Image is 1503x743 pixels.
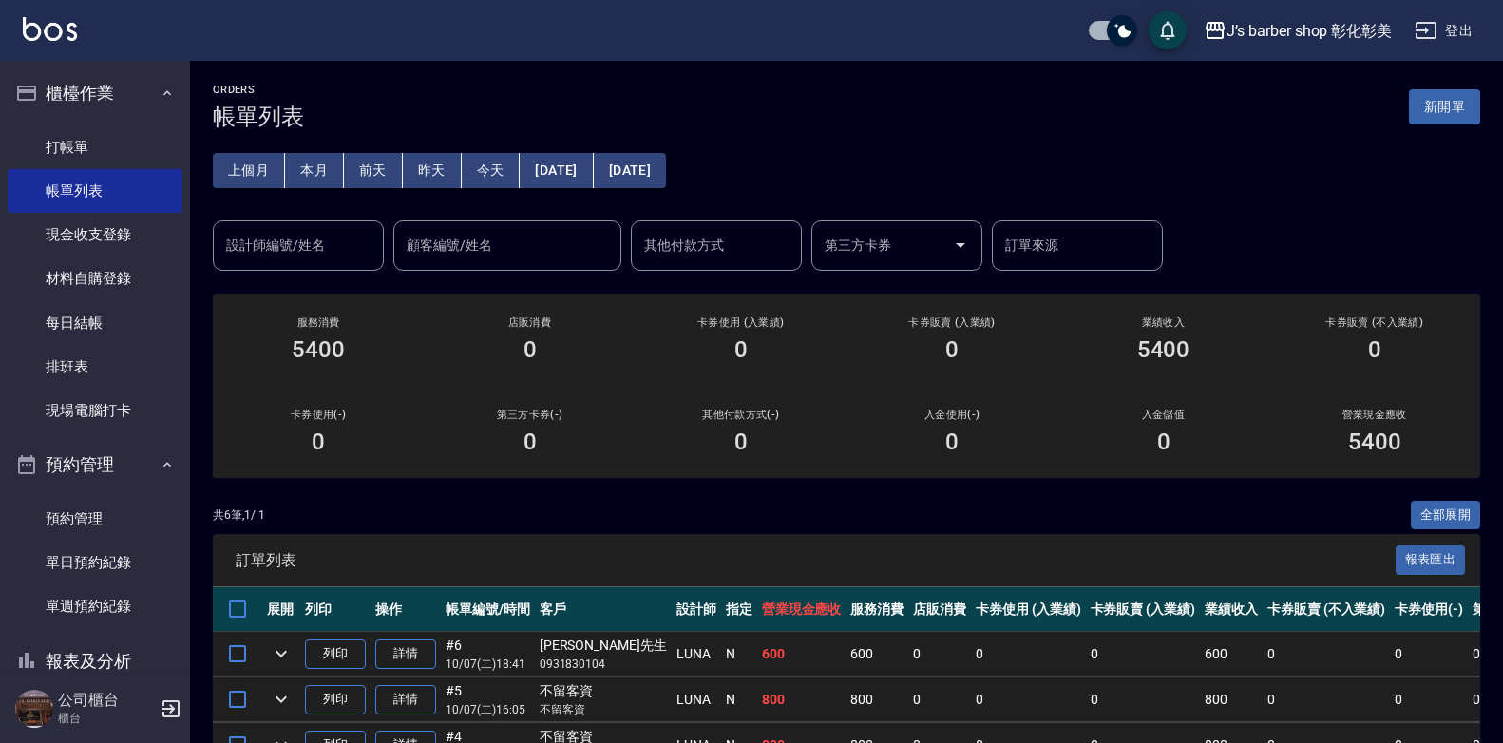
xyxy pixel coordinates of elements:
h3: 帳單列表 [213,104,304,130]
button: 櫃檯作業 [8,68,182,118]
th: 卡券販賣 (入業績) [1086,587,1201,632]
h2: 業績收入 [1080,316,1246,329]
a: 詳情 [375,639,436,669]
h3: 0 [734,336,748,363]
button: 前天 [344,153,403,188]
h2: 其他付款方式(-) [658,409,824,421]
th: 業績收入 [1200,587,1263,632]
h3: 0 [1368,336,1381,363]
h3: 0 [523,336,537,363]
h3: 5400 [1348,429,1401,455]
h3: 5400 [1137,336,1190,363]
h5: 公司櫃台 [58,691,155,710]
a: 打帳單 [8,125,182,169]
div: J’s barber shop 彰化彰美 [1227,19,1392,43]
a: 排班表 [8,345,182,389]
td: 800 [1200,677,1263,722]
button: 報表匯出 [1396,545,1466,575]
a: 材料自購登錄 [8,257,182,300]
td: 0 [971,677,1086,722]
button: 預約管理 [8,440,182,489]
img: Logo [23,17,77,41]
th: 操作 [371,587,441,632]
img: Person [15,690,53,728]
th: 客戶 [535,587,672,632]
th: 設計師 [672,587,721,632]
button: expand row [267,639,295,668]
h2: 卡券販賣 (不入業績) [1292,316,1457,329]
button: 今天 [462,153,521,188]
td: 0 [1086,632,1201,676]
button: [DATE] [594,153,666,188]
th: 店販消費 [908,587,971,632]
p: 10/07 (二) 16:05 [446,701,530,718]
td: 0 [1263,632,1390,676]
td: 800 [846,677,908,722]
h3: 0 [523,429,537,455]
h2: 入金儲值 [1080,409,1246,421]
button: [DATE] [520,153,593,188]
button: 登出 [1407,13,1480,48]
button: 報表及分析 [8,637,182,686]
h2: 卡券使用(-) [236,409,401,421]
th: 指定 [721,587,757,632]
th: 展開 [262,587,300,632]
p: 櫃台 [58,710,155,727]
td: 600 [1200,632,1263,676]
th: 服務消費 [846,587,908,632]
a: 現金收支登錄 [8,213,182,257]
h3: 5400 [292,336,345,363]
td: 800 [757,677,847,722]
p: 0931830104 [540,656,667,673]
h2: 第三方卡券(-) [447,409,612,421]
p: 10/07 (二) 18:41 [446,656,530,673]
h2: 入金使用(-) [869,409,1035,421]
button: expand row [267,685,295,714]
h2: ORDERS [213,84,304,96]
th: 卡券使用 (入業績) [971,587,1086,632]
a: 現場電腦打卡 [8,389,182,432]
a: 帳單列表 [8,169,182,213]
button: 列印 [305,685,366,714]
h3: 服務消費 [236,316,401,329]
h2: 卡券使用 (入業績) [658,316,824,329]
button: 昨天 [403,153,462,188]
th: 卡券販賣 (不入業績) [1263,587,1390,632]
th: 卡券使用(-) [1390,587,1468,632]
td: N [721,677,757,722]
h3: 0 [312,429,325,455]
button: J’s barber shop 彰化彰美 [1196,11,1399,50]
th: 帳單編號/時間 [441,587,535,632]
div: 不留客資 [540,681,667,701]
th: 營業現金應收 [757,587,847,632]
button: Open [945,230,976,260]
p: 不留客資 [540,701,667,718]
td: 0 [1263,677,1390,722]
h2: 卡券販賣 (入業績) [869,316,1035,329]
td: 600 [846,632,908,676]
td: N [721,632,757,676]
td: LUNA [672,677,721,722]
h2: 店販消費 [447,316,612,329]
a: 詳情 [375,685,436,714]
button: save [1149,11,1187,49]
h3: 0 [945,336,959,363]
td: 0 [1086,677,1201,722]
h2: 營業現金應收 [1292,409,1457,421]
td: 0 [1390,677,1468,722]
a: 新開單 [1409,97,1480,115]
button: 全部展開 [1411,501,1481,530]
h3: 0 [1157,429,1170,455]
button: 本月 [285,153,344,188]
td: 0 [971,632,1086,676]
h3: 0 [945,429,959,455]
a: 單日預約紀錄 [8,541,182,584]
a: 每日結帳 [8,301,182,345]
td: 0 [1390,632,1468,676]
td: 0 [908,677,971,722]
button: 新開單 [1409,89,1480,124]
td: #6 [441,632,535,676]
a: 單週預約紀錄 [8,584,182,628]
td: 0 [908,632,971,676]
div: [PERSON_NAME]先生 [540,636,667,656]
